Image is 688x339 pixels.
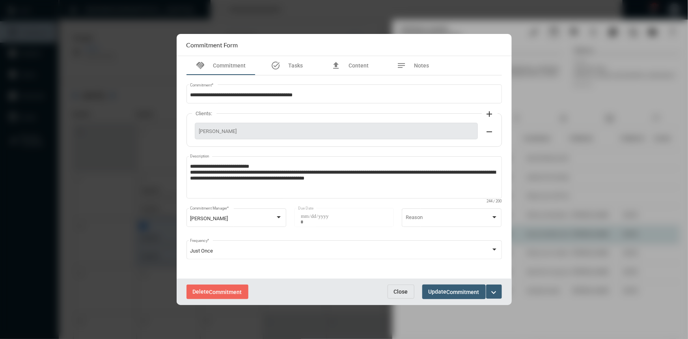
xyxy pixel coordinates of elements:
[271,61,280,70] mat-icon: task_alt
[429,288,479,295] span: Update
[394,288,408,295] span: Close
[209,289,242,295] span: Commitment
[186,285,248,299] button: DeleteCommitment
[199,128,474,134] span: [PERSON_NAME]
[485,109,494,119] mat-icon: add
[485,127,494,137] mat-icon: remove
[196,61,205,70] mat-icon: handshake
[487,199,502,204] mat-hint: 244 / 200
[288,62,303,69] span: Tasks
[388,285,414,299] button: Close
[192,111,216,116] label: Clients:
[193,288,242,295] span: Delete
[213,62,246,69] span: Commitment
[190,248,213,254] span: Just Once
[414,62,429,69] span: Notes
[397,61,406,70] mat-icon: notes
[349,62,369,69] span: Content
[422,285,486,299] button: UpdateCommitment
[489,288,499,297] mat-icon: expand_more
[331,61,341,70] mat-icon: file_upload
[186,41,238,49] h2: Commitment Form
[190,215,228,221] span: [PERSON_NAME]
[447,289,479,295] span: Commitment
